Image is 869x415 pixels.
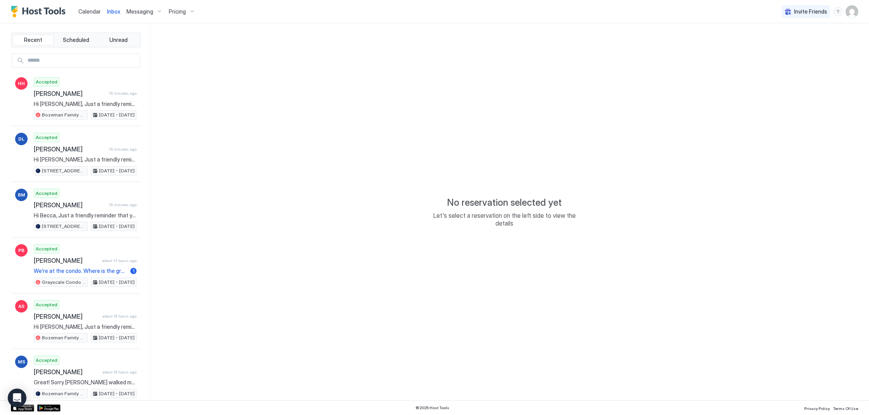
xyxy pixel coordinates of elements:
span: MS [18,358,25,365]
span: Hi [PERSON_NAME], Just a friendly reminder that your check-out is [DATE] at 11AM. We would love i... [34,156,137,163]
span: [DATE] - [DATE] [99,390,135,397]
span: [PERSON_NAME] [34,257,99,264]
button: Recent [13,35,54,45]
span: Accepted [36,78,57,85]
span: about 19 hours ago [102,314,137,319]
span: about 19 hours ago [102,370,137,375]
span: [PERSON_NAME] [34,368,99,376]
span: Accepted [36,357,57,364]
span: 1 [133,268,135,274]
div: User profile [846,5,858,18]
span: Terms Of Use [833,406,858,411]
span: Unread [109,36,128,43]
span: DL [18,135,24,142]
a: Google Play Store [37,405,61,412]
span: No reservation selected yet [447,197,562,208]
a: Calendar [78,7,101,16]
span: Bozeman Family Rancher [42,390,86,397]
a: Host Tools Logo [11,6,69,17]
span: [PERSON_NAME] [34,145,106,153]
span: [DATE] - [DATE] [99,279,135,286]
span: © 2025 Host Tools [415,405,449,410]
span: BM [18,191,25,198]
span: [DATE] - [DATE] [99,334,135,341]
span: Accepted [36,190,57,197]
span: Messaging [126,8,153,15]
a: Privacy Policy [804,404,830,412]
span: Hi [PERSON_NAME], Just a friendly reminder that your check-out is [DATE] at 11AM. We would love i... [34,323,137,330]
span: [DATE] - [DATE] [99,223,135,230]
span: We’re at the condo. Where is the gray bin? [34,267,127,274]
a: Terms Of Use [833,404,858,412]
span: Inbox [107,8,120,15]
span: [DATE] - [DATE] [99,167,135,174]
span: about 14 hours ago [102,258,137,263]
span: HH [18,80,25,87]
span: PB [18,247,24,254]
span: Privacy Policy [804,406,830,411]
div: menu [833,7,843,16]
span: Pricing [169,8,186,15]
span: Accepted [36,245,57,252]
span: Accepted [36,134,57,141]
span: Invite Friends [794,8,827,15]
span: 15 minutes ago [109,91,137,96]
span: 15 minutes ago [109,147,137,152]
span: Accepted [36,301,57,308]
span: AS [18,303,24,310]
span: Bozeman Family Rancher [42,111,86,118]
span: Let's select a reservation on the left side to view the details [427,212,582,227]
span: [PERSON_NAME] [34,90,106,97]
span: 15 minutes ago [109,202,137,207]
span: [PERSON_NAME] [34,313,99,320]
input: Input Field [24,54,140,67]
button: Unread [98,35,139,45]
span: Recent [24,36,42,43]
span: Great! Sorry [PERSON_NAME] walked me through cancelling the payment request. I learned something ... [34,379,137,386]
span: Hi [PERSON_NAME], Just a friendly reminder that your check-out is [DATE] at 11AM. We would love i... [34,101,137,108]
span: [PERSON_NAME] [34,201,106,209]
span: [DATE] - [DATE] [99,111,135,118]
span: Grayscale Condo [STREET_ADDRESS] · Clean [GEOGRAPHIC_DATA] Condo - Best Value, Great Sleep [42,279,86,286]
span: [STREET_ADDRESS] · [US_STATE] Condo | Superb Value & Clean [42,223,86,230]
span: Calendar [78,8,101,15]
span: Hi Becca, Just a friendly reminder that your check-out is [DATE] at 11AM. We would love if you co... [34,212,137,219]
div: tab-group [11,33,141,47]
span: Scheduled [63,36,89,43]
div: Open Intercom Messenger [8,389,26,407]
a: App Store [11,405,34,412]
span: Bozeman Family Rancher [42,334,86,341]
a: Inbox [107,7,120,16]
button: Scheduled [55,35,97,45]
span: [STREET_ADDRESS] · [GEOGRAPHIC_DATA] Condo - Great Location & Clean [42,167,86,174]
